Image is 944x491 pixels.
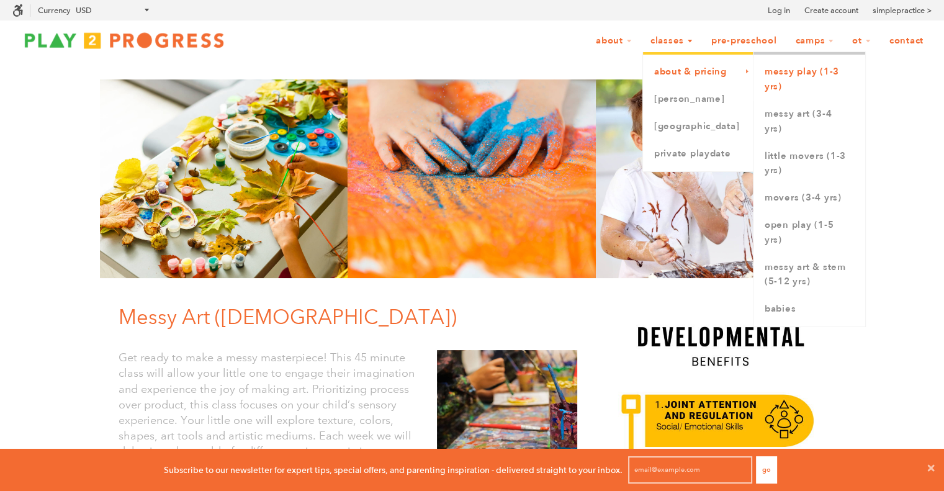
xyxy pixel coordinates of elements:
a: Little Movers (1-3 yrs) [753,143,865,185]
a: About & Pricing [643,58,753,86]
a: Create account [804,4,858,17]
a: [GEOGRAPHIC_DATA] [643,113,753,140]
a: Messy Art & STEM (5-12 yrs) [753,254,865,296]
a: Babies [753,295,865,323]
a: Movers (3-4 yrs) [753,184,865,212]
a: Pre-Preschool [703,29,785,53]
label: Currency [38,6,70,15]
a: simplepractice > [873,4,932,17]
a: Private Playdate [643,140,753,168]
h1: Messy Art ([DEMOGRAPHIC_DATA]) [119,303,587,331]
p: Subscribe to our newsletter for expert tips, special offers, and parenting inspiration - delivere... [164,463,623,477]
img: Play2Progress logo [12,28,236,53]
a: Messy Play (1-3 yrs) [753,58,865,101]
input: email@example.com [628,456,752,484]
a: Contact [881,29,932,53]
a: Messy Art (3-4 yrs) [753,101,865,143]
button: Go [756,456,777,484]
a: Camps [788,29,842,53]
a: Log in [768,4,790,17]
a: Classes [642,29,701,53]
a: OT [844,29,879,53]
a: About [588,29,640,53]
a: Open Play (1-5 yrs) [753,212,865,254]
a: [PERSON_NAME] [643,86,753,113]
